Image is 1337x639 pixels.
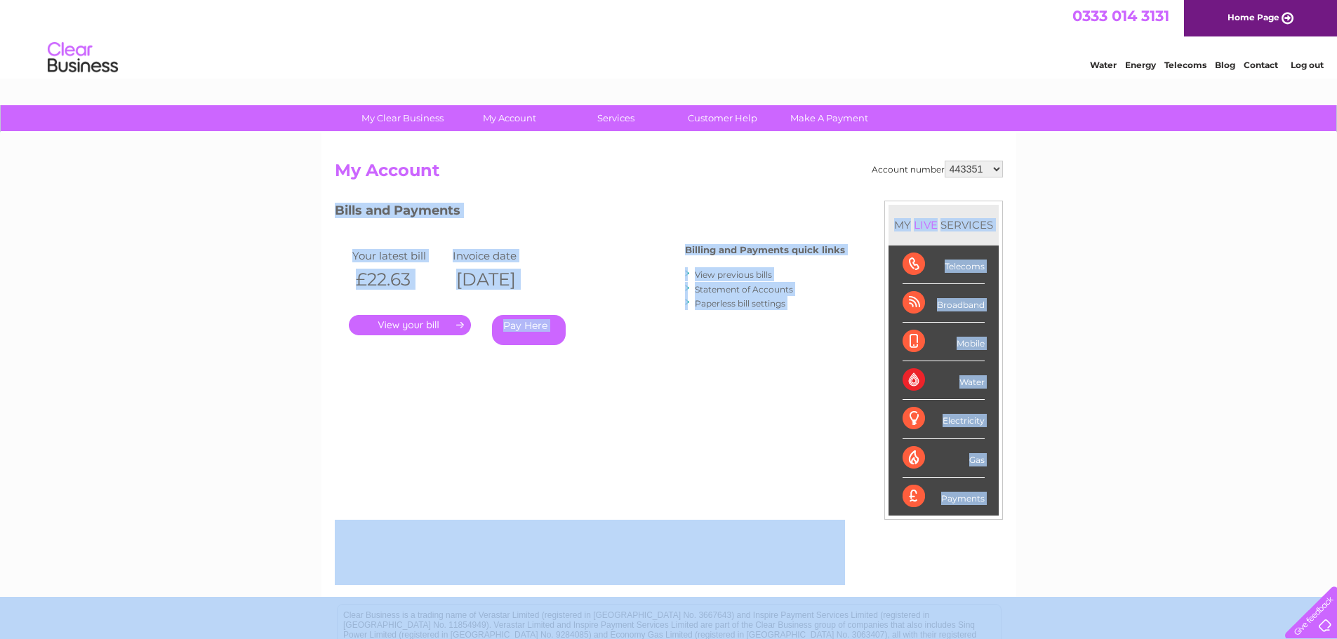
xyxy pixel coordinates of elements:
div: Water [903,361,985,400]
a: My Account [451,105,567,131]
h3: Bills and Payments [335,201,845,225]
div: Mobile [903,323,985,361]
a: Statement of Accounts [695,284,793,295]
div: Account number [872,161,1003,177]
a: Blog [1215,60,1235,70]
a: Paperless bill settings [695,298,785,309]
a: Contact [1244,60,1278,70]
th: £22.63 [349,265,450,294]
div: Payments [903,478,985,516]
a: Log out [1291,60,1324,70]
a: Customer Help [665,105,780,131]
div: Electricity [903,400,985,438]
a: View previous bills [695,269,772,280]
td: Invoice date [449,246,550,265]
a: Make A Payment [771,105,887,131]
a: Water [1090,60,1117,70]
div: Clear Business is a trading name of Verastar Limited (registered in [GEOGRAPHIC_DATA] No. 3667643... [338,8,1001,68]
a: . [349,315,471,335]
td: Your latest bill [349,246,450,265]
h4: Billing and Payments quick links [685,245,845,255]
a: Telecoms [1164,60,1206,70]
div: Telecoms [903,245,985,284]
a: My Clear Business [345,105,460,131]
th: [DATE] [449,265,550,294]
div: LIVE [911,218,940,231]
img: logo.png [47,36,119,79]
div: Gas [903,439,985,478]
a: Pay Here [492,315,566,345]
h2: My Account [335,161,1003,187]
a: Services [558,105,674,131]
div: Broadband [903,284,985,323]
a: 0333 014 3131 [1072,7,1169,25]
div: MY SERVICES [889,205,999,245]
a: Energy [1125,60,1156,70]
